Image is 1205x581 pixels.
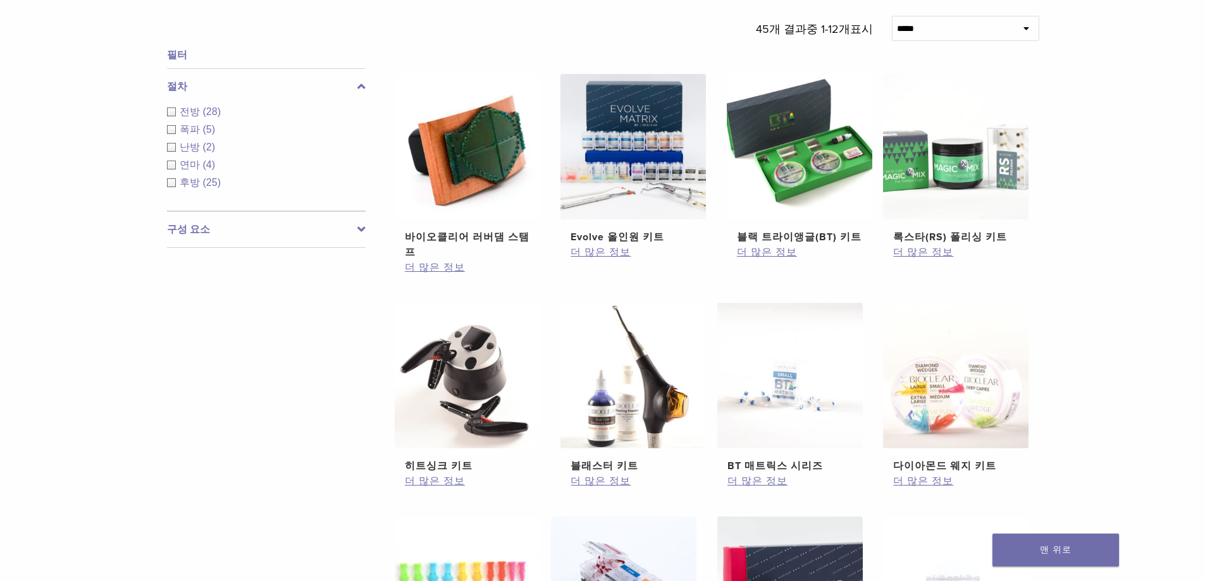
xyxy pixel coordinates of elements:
[717,303,863,448] img: BT 매트릭스 시리즈
[180,177,200,188] font: 후방
[405,475,465,487] font: 더 많은 정보
[395,303,540,448] img: 히트싱크 키트
[180,124,200,135] font: 폭파
[180,142,200,152] font: 난방
[571,246,631,259] font: 더 많은 정보
[571,475,631,487] font: 더 많은 정보
[737,246,797,259] font: 더 많은 정보
[893,460,996,472] font: 다이아몬드 웨지 키트
[882,74,1030,245] a: 록스타(RS) 폴리싱 키트록스타(RS) 폴리싱 키트
[571,474,696,489] a: 더 많은 정보
[167,49,187,61] font: 필터
[167,81,187,92] font: 절차
[882,303,1030,474] a: 다이아몬드 웨지 키트다이아몬드 웨지 키트
[727,74,872,219] img: 블랙 트라이앵글(BT) 키트
[893,231,1007,243] font: 록스타(RS) 폴리싱 키트
[405,460,473,472] font: 히트싱크 키트
[893,245,1018,260] a: 더 많은 정보
[560,74,706,219] img: Evolve 올인원 키트
[571,231,664,243] font: Evolve 올인원 키트
[405,474,530,489] a: 더 많은 정보
[737,245,862,260] a: 더 많은 정보
[203,124,216,135] font: (5)
[203,177,221,188] font: (25)
[180,106,200,117] font: 전방
[560,303,706,448] img: 블래스터 키트
[394,74,541,260] a: 바이오클리어 러버댐 스탬프바이오클리어 러버댐 스탬프
[1040,544,1072,555] font: 맨 위로
[571,460,638,472] font: 블래스터 키트
[883,74,1029,219] img: 록스타(RS) 폴리싱 키트
[405,231,529,259] font: 바이오클리어 러버댐 스탬프
[727,460,823,472] font: BT 매트릭스 시리즈
[893,246,953,259] font: 더 많은 정보
[167,224,210,235] font: 구성 요소
[203,106,221,117] font: (28)
[203,142,216,152] font: (2)
[893,475,953,487] font: 더 많은 정보
[180,159,200,170] font: 연마
[756,22,806,36] font: 45개 결과
[727,475,788,487] font: 더 많은 정보
[395,74,540,219] img: 바이오클리어 러버댐 스탬프
[727,474,853,489] a: 더 많은 정보
[405,261,465,274] font: 더 많은 정보
[806,22,850,36] font: 중 1-12개
[560,303,707,474] a: 블래스터 키트블래스터 키트
[893,474,1018,489] a: 더 많은 정보
[405,260,530,275] a: 더 많은 정보
[992,534,1119,566] a: 맨 위로
[737,231,862,243] font: 블랙 트라이앵글(BT) 키트
[571,245,696,260] a: 더 많은 정보
[394,303,541,474] a: 히트싱크 키트히트싱크 키트
[203,159,216,170] font: (4)
[850,22,873,36] font: 표시
[883,303,1029,448] img: 다이아몬드 웨지 키트
[726,74,874,245] a: 블랙 트라이앵글(BT) 키트블랙 트라이앵글(BT) 키트
[717,303,864,474] a: BT 매트릭스 시리즈BT 매트릭스 시리즈
[560,74,707,245] a: Evolve 올인원 키트Evolve 올인원 키트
